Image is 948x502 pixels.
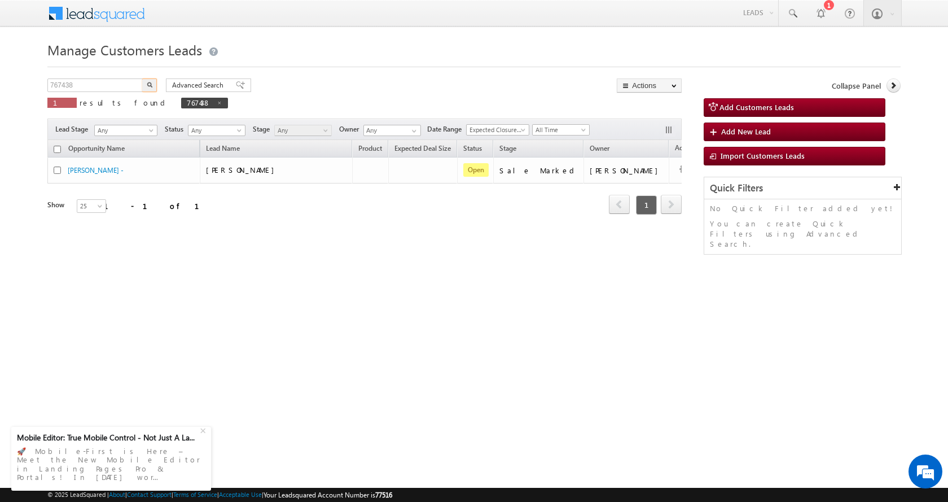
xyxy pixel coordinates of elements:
[590,144,609,152] span: Owner
[200,142,245,157] span: Lead Name
[165,124,188,134] span: Status
[494,142,522,157] a: Stage
[532,124,590,136] a: All Time
[109,491,125,498] a: About
[463,163,489,177] span: Open
[719,102,794,112] span: Add Customers Leads
[721,151,805,160] span: Import Customers Leads
[669,142,703,156] span: Actions
[47,41,202,59] span: Manage Customers Leads
[17,443,205,485] div: 🚀 Mobile-First is Here – Meet the New Mobile Editor in Landing Pages Pro & Portals! In [DATE] wor...
[53,98,71,107] span: 1
[95,125,153,136] span: Any
[68,144,125,152] span: Opportunity Name
[68,166,124,174] a: [PERSON_NAME] -
[406,125,420,137] a: Show All Items
[466,124,529,136] a: Expected Closure Date
[77,199,106,213] a: 25
[274,125,332,136] a: Any
[94,125,157,136] a: Any
[80,98,169,107] span: results found
[499,144,516,152] span: Stage
[661,195,682,214] span: next
[358,144,382,152] span: Product
[704,177,901,199] div: Quick Filters
[609,195,630,214] span: prev
[275,125,328,136] span: Any
[661,196,682,214] a: next
[173,491,217,498] a: Terms of Service
[63,142,130,157] a: Opportunity Name
[17,433,199,443] div: Mobile Editor: True Mobile Control - Not Just A La...
[219,491,262,498] a: Acceptable Use
[499,165,578,176] div: Sale Marked
[363,125,421,136] input: Type to Search
[832,81,881,91] span: Collapse Panel
[533,125,586,135] span: All Time
[710,203,896,213] p: No Quick Filter added yet!
[339,124,363,134] span: Owner
[467,125,525,135] span: Expected Closure Date
[104,199,213,212] div: 1 - 1 of 1
[590,165,664,176] div: [PERSON_NAME]
[47,490,392,500] span: © 2025 LeadSquared | | | | |
[389,142,457,157] a: Expected Deal Size
[721,126,771,136] span: Add New Lead
[47,200,68,210] div: Show
[187,98,211,107] span: 767438
[77,201,107,211] span: 25
[636,195,657,215] span: 1
[147,82,152,88] img: Search
[127,491,172,498] a: Contact Support
[197,423,211,436] div: +
[172,80,227,90] span: Advanced Search
[253,124,274,134] span: Stage
[54,146,61,153] input: Check all records
[264,491,392,499] span: Your Leadsquared Account Number is
[710,219,896,249] p: You can create Quick Filters using Advanced Search.
[375,491,392,499] span: 77516
[188,125,245,136] a: Any
[206,165,280,174] span: [PERSON_NAME]
[427,124,466,134] span: Date Range
[394,144,451,152] span: Expected Deal Size
[458,142,488,157] a: Status
[609,196,630,214] a: prev
[188,125,242,136] span: Any
[617,78,682,93] button: Actions
[55,124,93,134] span: Lead Stage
